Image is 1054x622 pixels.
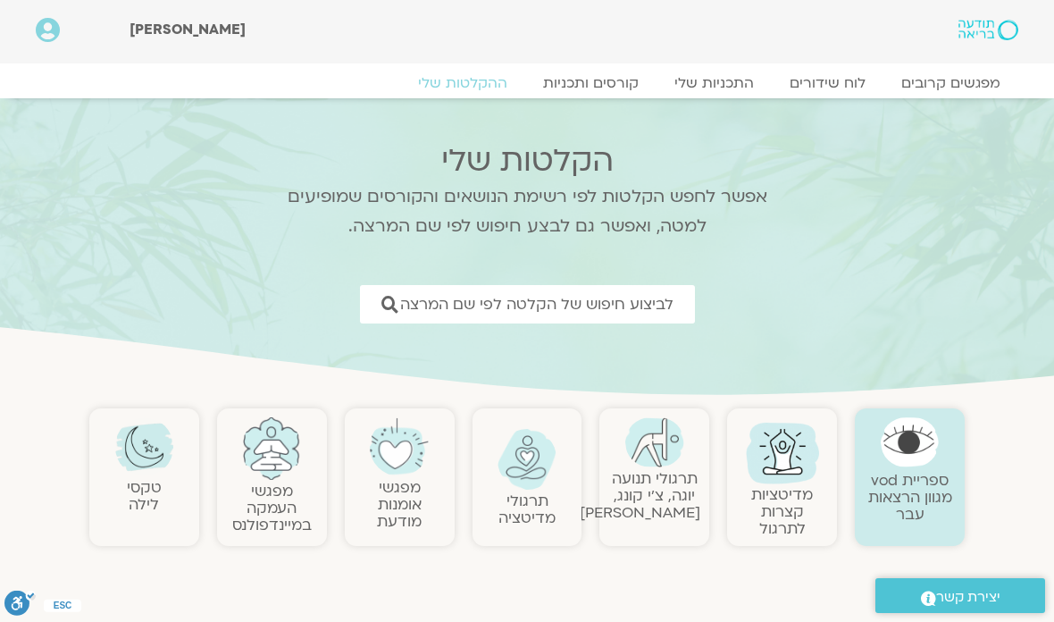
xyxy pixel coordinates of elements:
a: מפגשיהעמקה במיינדפולנס [232,481,312,535]
a: תרגולי תנועהיוגה, צ׳י קונג, [PERSON_NAME] [580,468,700,523]
a: לביצוע חיפוש של הקלטה לפי שם המרצה [360,285,695,324]
a: מדיטציות קצרות לתרגול [751,484,813,539]
a: לוח שידורים [772,74,883,92]
a: ספריית vodמגוון הרצאות עבר [868,470,952,525]
a: מפגשיאומנות מודעת [377,477,422,532]
span: יצירת קשר [936,585,1000,609]
nav: Menu [36,74,1018,92]
a: קורסים ותכניות [525,74,657,92]
a: יצירת קשר [875,578,1045,613]
a: ההקלטות שלי [400,74,525,92]
span: לביצוע חיפוש של הקלטה לפי שם המרצה [400,296,673,313]
h2: הקלטות שלי [263,143,790,179]
p: אפשר לחפש הקלטות לפי רשימת הנושאים והקורסים שמופיעים למטה, ואפשר גם לבצע חיפוש לפי שם המרצה. [263,182,790,241]
span: [PERSON_NAME] [130,20,246,39]
a: טקסילילה [127,477,162,515]
a: התכניות שלי [657,74,772,92]
a: מפגשים קרובים [883,74,1018,92]
a: תרגולימדיטציה [498,491,556,528]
